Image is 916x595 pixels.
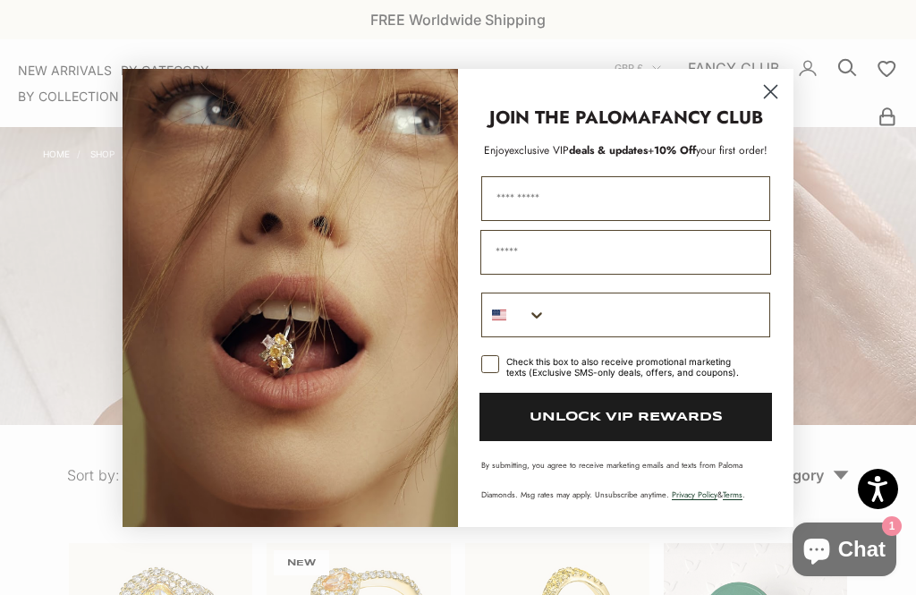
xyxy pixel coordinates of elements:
span: 10% Off [654,142,696,158]
a: Terms [723,489,742,500]
span: deals & updates [509,142,648,158]
strong: FANCY CLUB [651,105,763,131]
span: + your first order! [648,142,768,158]
span: & . [672,489,745,500]
img: United States [492,308,506,322]
div: Check this box to also receive promotional marketing texts (Exclusive SMS-only deals, offers, and... [506,356,749,378]
button: Close dialog [755,76,786,107]
span: exclusive VIP [509,142,569,158]
button: Search Countries [482,293,547,336]
input: Email [480,230,771,275]
span: Enjoy [484,142,509,158]
img: Loading... [123,69,458,527]
p: By submitting, you agree to receive marketing emails and texts from Paloma Diamonds. Msg rates ma... [481,459,770,500]
strong: JOIN THE PALOMA [489,105,651,131]
button: UNLOCK VIP REWARDS [479,393,772,441]
input: First Name [481,176,770,221]
a: Privacy Policy [672,489,717,500]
